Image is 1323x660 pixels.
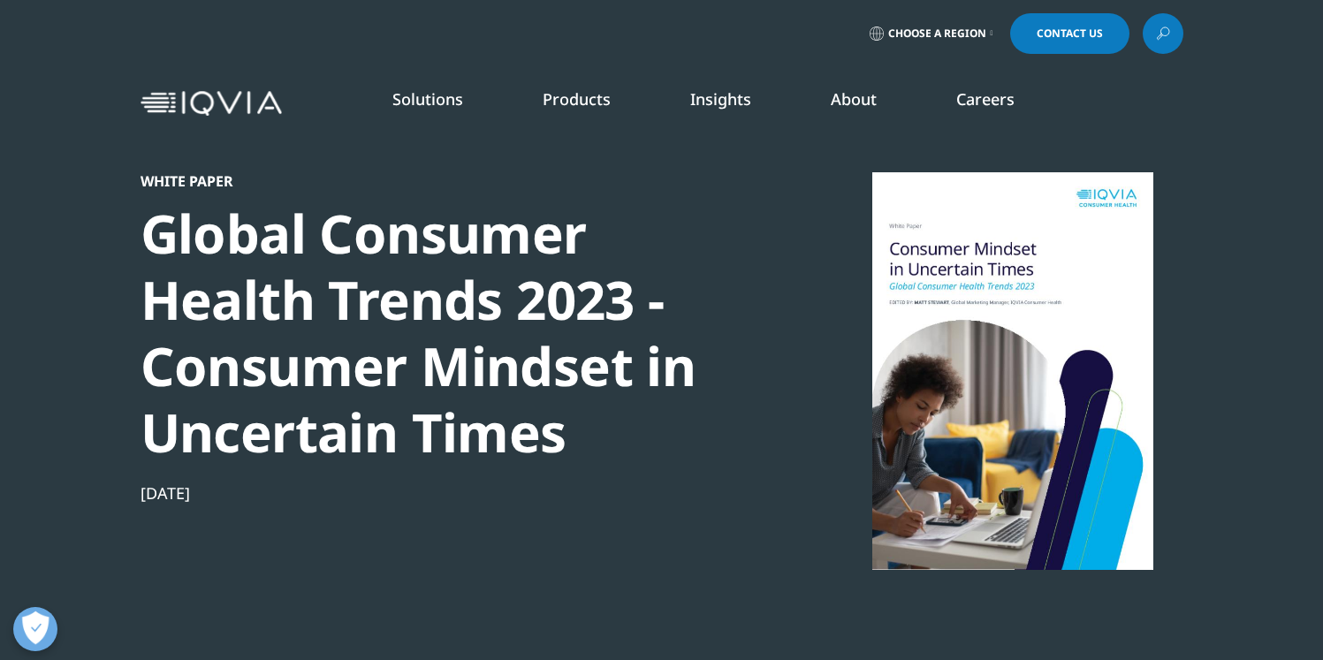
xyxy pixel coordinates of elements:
[690,88,751,110] a: Insights
[141,482,747,504] div: [DATE]
[1010,13,1129,54] a: Contact Us
[1037,28,1103,39] span: Contact Us
[13,607,57,651] button: Open Preferences
[141,201,747,466] div: Global Consumer Health Trends 2023 - Consumer Mindset in Uncertain Times
[141,91,282,117] img: IQVIA Healthcare Information Technology and Pharma Clinical Research Company
[543,88,611,110] a: Products
[888,27,986,41] span: Choose a Region
[956,88,1015,110] a: Careers
[831,88,877,110] a: About
[289,62,1183,145] nav: Primary
[392,88,463,110] a: Solutions
[141,172,747,190] div: WHITE PAPER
